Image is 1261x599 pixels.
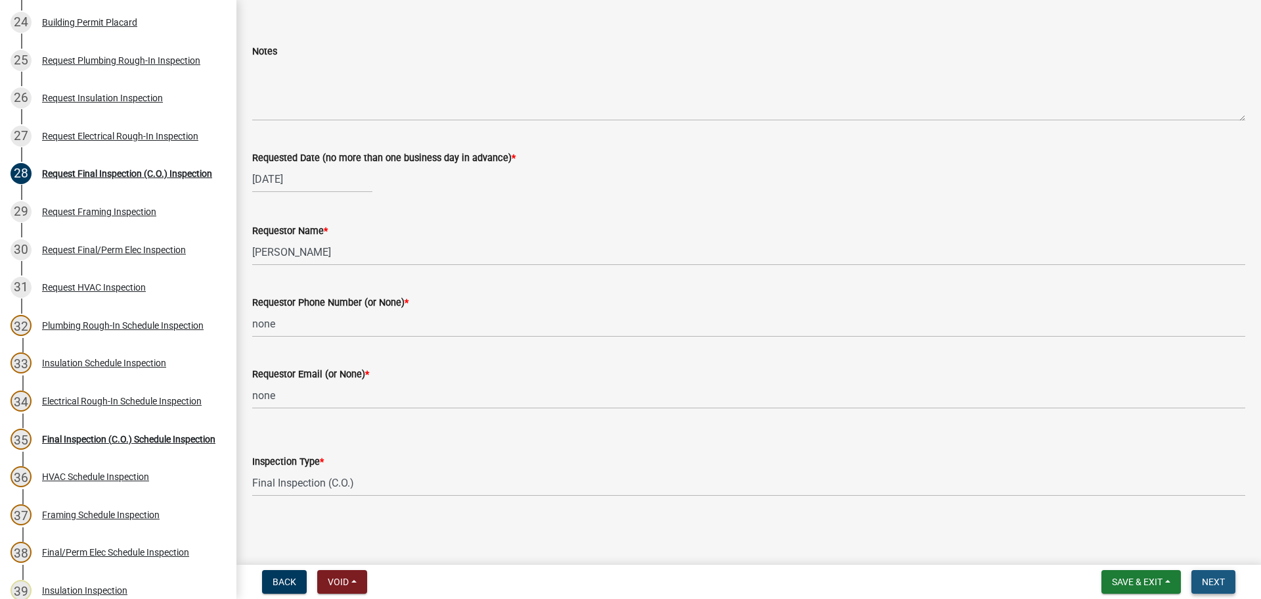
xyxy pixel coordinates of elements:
[11,50,32,71] div: 25
[11,315,32,336] div: 32
[42,321,204,330] div: Plumbing Rough-In Schedule Inspection
[42,548,189,557] div: Final/Perm Elec Schedule Inspection
[11,352,32,373] div: 33
[252,154,516,163] label: Requested Date (no more than one business day in advance)
[252,299,409,308] label: Requestor Phone Number (or None)
[11,87,32,108] div: 26
[11,163,32,184] div: 28
[11,391,32,412] div: 34
[11,504,32,525] div: 37
[252,370,369,379] label: Requestor Email (or None)
[42,283,146,292] div: Request HVAC Inspection
[11,126,32,147] div: 27
[42,245,186,254] div: Request Final/Perm Elec Inspection
[252,166,372,193] input: mm/dd/yyyy
[11,201,32,222] div: 29
[42,396,202,406] div: Electrical Rough-In Schedule Inspection
[252,458,324,467] label: Inspection Type
[11,542,32,563] div: 38
[42,472,149,481] div: HVAC Schedule Inspection
[42,510,160,519] div: Framing Schedule Inspection
[42,207,156,216] div: Request Framing Inspection
[1112,577,1162,587] span: Save & Exit
[11,429,32,450] div: 35
[1101,570,1181,594] button: Save & Exit
[11,277,32,298] div: 31
[42,435,215,444] div: Final Inspection (C.O.) Schedule Inspection
[252,47,277,57] label: Notes
[328,577,349,587] span: Void
[42,56,200,65] div: Request Plumbing Rough-In Inspection
[11,239,32,260] div: 30
[42,586,127,595] div: Insulation Inspection
[317,570,367,594] button: Void
[1202,577,1225,587] span: Next
[11,12,32,33] div: 24
[42,93,163,103] div: Request Insulation Inspection
[262,570,307,594] button: Back
[273,577,296,587] span: Back
[42,132,198,141] div: Request Electrical Rough-In Inspection
[42,18,137,27] div: Building Permit Placard
[11,466,32,487] div: 36
[1191,570,1235,594] button: Next
[42,358,166,368] div: Insulation Schedule Inspection
[42,169,212,178] div: Request Final Inspection (C.O.) Inspection
[252,227,328,236] label: Requestor Name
